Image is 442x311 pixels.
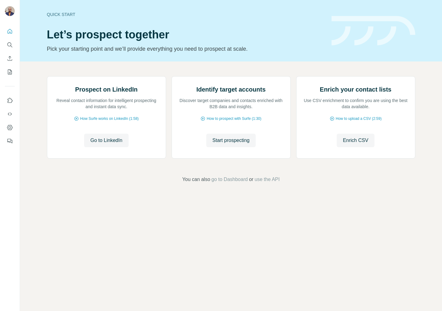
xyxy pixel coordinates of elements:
h2: Identify target accounts [196,85,266,94]
button: Quick start [5,26,15,37]
button: Search [5,39,15,50]
button: Enrich CSV [5,53,15,64]
span: How to upload a CSV (2:59) [336,116,382,121]
button: use the API [254,176,280,183]
span: or [249,176,253,183]
button: My lists [5,66,15,77]
img: Avatar [5,6,15,16]
button: Use Surfe on LinkedIn [5,95,15,106]
p: Discover target companies and contacts enriched with B2B data and insights. [178,97,284,110]
span: How to prospect with Surfe (1:30) [207,116,261,121]
button: Feedback [5,136,15,147]
button: Go to LinkedIn [84,134,128,147]
h1: Let’s prospect together [47,29,324,41]
p: Reveal contact information for intelligent prospecting and instant data sync. [53,97,160,110]
span: You can also [182,176,210,183]
button: Dashboard [5,122,15,133]
div: Quick start [47,11,324,18]
h2: Enrich your contact lists [320,85,391,94]
p: Pick your starting point and we’ll provide everything you need to prospect at scale. [47,45,324,53]
span: Start prospecting [212,137,250,144]
span: How Surfe works on LinkedIn (1:58) [80,116,139,121]
span: Enrich CSV [343,137,368,144]
img: banner [331,16,415,46]
button: Use Surfe API [5,108,15,120]
p: Use CSV enrichment to confirm you are using the best data available. [303,97,409,110]
button: Enrich CSV [337,134,374,147]
button: go to Dashboard [211,176,248,183]
h2: Prospect on LinkedIn [75,85,138,94]
button: Start prospecting [206,134,256,147]
span: Go to LinkedIn [90,137,122,144]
